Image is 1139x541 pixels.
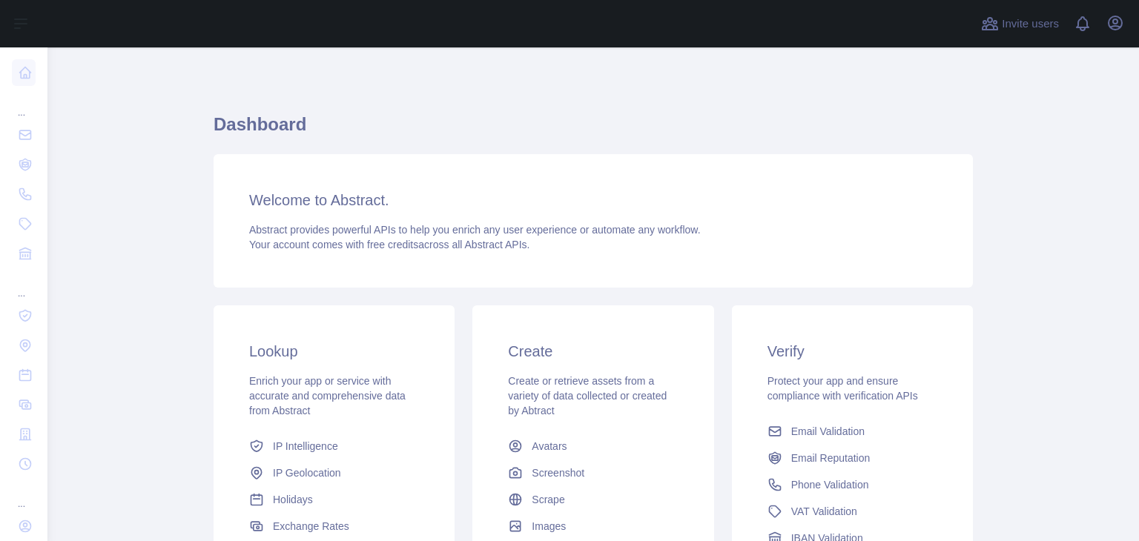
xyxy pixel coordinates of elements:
a: Images [502,513,684,540]
div: ... [12,270,36,299]
a: Avatars [502,433,684,459]
span: Your account comes with across all Abstract APIs. [249,239,529,250]
span: VAT Validation [791,504,857,519]
span: Exchange Rates [273,519,349,534]
span: Holidays [273,492,313,507]
button: Invite users [978,12,1062,36]
span: Screenshot [532,465,584,480]
a: Email Validation [762,418,943,445]
span: Images [532,519,566,534]
span: Abstract provides powerful APIs to help you enrich any user experience or automate any workflow. [249,224,701,236]
a: VAT Validation [762,498,943,525]
div: ... [12,89,36,119]
span: Protect your app and ensure compliance with verification APIs [767,375,918,402]
h1: Dashboard [214,113,973,148]
a: Screenshot [502,459,684,486]
a: Exchange Rates [243,513,425,540]
div: ... [12,480,36,510]
a: IP Intelligence [243,433,425,459]
a: Holidays [243,486,425,513]
h3: Create [508,341,678,362]
span: Email Reputation [791,451,871,465]
span: Email Validation [791,424,865,439]
a: Email Reputation [762,445,943,471]
h3: Lookup [249,341,419,362]
span: Invite users [1002,16,1059,33]
span: IP Geolocation [273,465,341,480]
span: Scrape [532,492,564,507]
span: Avatars [532,439,567,454]
span: Enrich your app or service with accurate and comprehensive data from Abstract [249,375,406,416]
h3: Welcome to Abstract. [249,190,937,210]
span: Create or retrieve assets from a variety of data collected or created by Abtract [508,375,667,416]
a: IP Geolocation [243,459,425,486]
span: free credits [367,239,418,250]
span: Phone Validation [791,477,869,492]
a: Scrape [502,486,684,513]
span: IP Intelligence [273,439,338,454]
a: Phone Validation [762,471,943,498]
h3: Verify [767,341,937,362]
